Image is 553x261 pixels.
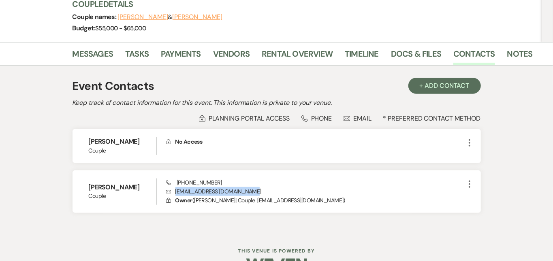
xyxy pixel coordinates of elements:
a: Rental Overview [262,47,333,65]
div: Email [344,114,372,123]
span: [PHONE_NUMBER] [166,179,222,186]
span: Couple [89,146,156,155]
span: Budget: [73,24,96,32]
span: No Access [175,138,203,145]
a: Docs & Files [391,47,441,65]
div: * Preferred Contact Method [73,114,481,123]
div: Phone [301,114,332,123]
a: Notes [507,47,533,65]
a: Tasks [125,47,149,65]
p: ( [PERSON_NAME] | Couple | [EMAIL_ADDRESS][DOMAIN_NAME] ) [166,196,465,205]
span: Owner [175,197,192,204]
span: Couple names: [73,13,118,21]
h2: Keep track of contact information for this event. This information is private to your venue. [73,98,481,108]
button: + Add Contact [408,78,481,94]
a: Vendors [213,47,250,65]
p: [EMAIL_ADDRESS][DOMAIN_NAME] [166,187,465,196]
span: $55,000 - $65,000 [95,24,146,32]
a: Timeline [345,47,379,65]
a: Contacts [453,47,495,65]
a: Messages [73,47,113,65]
h6: [PERSON_NAME] [89,137,156,146]
span: Couple [89,192,156,200]
div: Planning Portal Access [199,114,290,123]
span: & [118,13,222,21]
button: [PERSON_NAME] [118,14,168,20]
h6: [PERSON_NAME] [89,183,156,192]
button: [PERSON_NAME] [172,14,222,20]
a: Payments [161,47,201,65]
h1: Event Contacts [73,78,154,95]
